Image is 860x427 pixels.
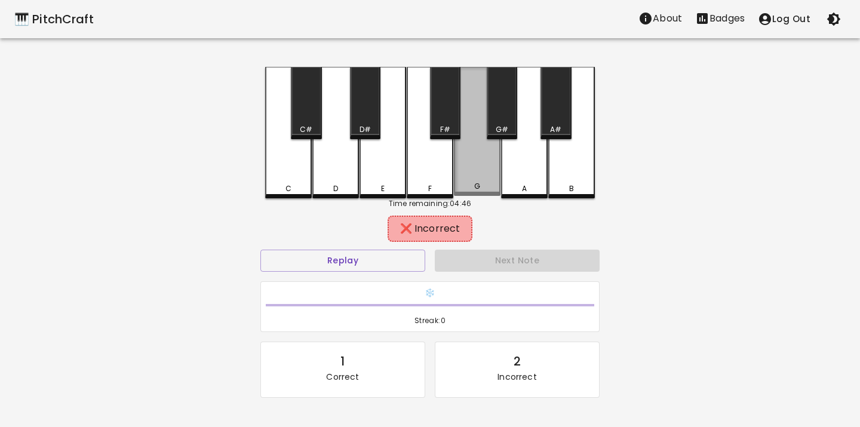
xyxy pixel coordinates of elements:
[440,124,450,135] div: F#
[428,183,432,194] div: F
[632,7,689,30] button: About
[514,352,521,371] div: 2
[266,315,594,327] span: Streak: 0
[474,181,480,192] div: G
[709,11,745,26] p: Badges
[689,7,751,32] a: Stats
[360,124,371,135] div: D#
[689,7,751,30] button: Stats
[266,287,594,300] h6: ❄️
[569,183,574,194] div: B
[550,124,561,135] div: A#
[285,183,291,194] div: C
[653,11,682,26] p: About
[300,124,312,135] div: C#
[497,371,536,383] p: Incorrect
[496,124,508,135] div: G#
[265,198,595,209] div: Time remaining: 04:46
[260,250,425,272] button: Replay
[751,7,817,32] button: account of current user
[522,183,527,194] div: A
[333,183,338,194] div: D
[394,222,466,236] div: ❌ Incorrect
[326,371,359,383] p: Correct
[632,7,689,32] a: About
[14,10,94,29] a: 🎹 PitchCraft
[381,183,385,194] div: E
[340,352,345,371] div: 1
